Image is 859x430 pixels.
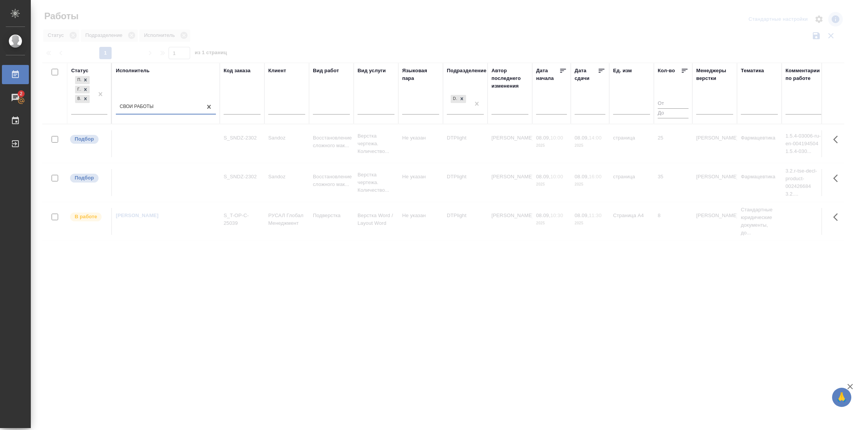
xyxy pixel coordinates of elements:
p: В работе [75,213,97,221]
div: Автор последнего изменения [491,67,528,90]
button: 🙏 [832,388,851,407]
button: Здесь прячутся важные кнопки [829,208,847,226]
div: Подбор, Готов к работе, В работе [74,75,90,85]
div: Вид работ [313,67,339,75]
div: Подбор [75,76,81,84]
div: Код заказа [224,67,251,75]
span: 🙏 [835,389,848,405]
button: Здесь прячутся важные кнопки [829,130,847,149]
div: Комментарии по работе [785,67,822,82]
p: Подбор [75,135,94,143]
div: Языковая пара [402,67,439,82]
div: DTPlight [451,95,458,103]
div: Можно подбирать исполнителей [69,134,107,144]
div: Ед. изм [613,67,632,75]
div: Дата сдачи [575,67,598,82]
div: Можно подбирать исполнителей [69,173,107,183]
button: Здесь прячутся важные кнопки [829,169,847,188]
div: Подразделение [447,67,486,75]
input: До [658,108,689,118]
div: Исполнитель [116,67,150,75]
a: 2 [2,88,29,107]
div: Кол-во [658,67,675,75]
div: Дата начала [536,67,559,82]
div: Подбор, Готов к работе, В работе [74,85,90,95]
div: В работе [75,95,81,103]
div: Готов к работе [75,86,81,94]
div: Подбор, Готов к работе, В работе [74,94,90,104]
div: Менеджеры верстки [696,67,733,82]
div: Статус [71,67,89,75]
div: Свои работы [120,103,154,110]
div: Клиент [268,67,286,75]
div: Тематика [741,67,764,75]
input: От [658,99,689,109]
span: 2 [15,90,27,98]
div: Исполнитель выполняет работу [69,212,107,222]
div: DTPlight [450,94,467,104]
div: Вид услуги [358,67,386,75]
p: Подбор [75,174,94,182]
